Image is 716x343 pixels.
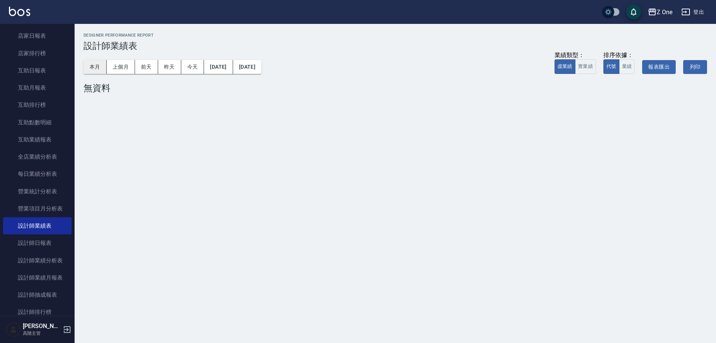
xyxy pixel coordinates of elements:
[555,59,575,74] button: 虛業績
[603,52,635,59] div: 排序依據：
[645,4,675,20] button: Z One
[3,269,72,286] a: 設計師業績月報表
[135,60,158,74] button: 前天
[84,60,107,74] button: 本月
[3,148,72,165] a: 全店業績分析表
[181,60,204,74] button: 今天
[84,33,707,38] h2: Designer Performance Report
[6,322,21,337] img: Person
[3,165,72,183] a: 每日業績分析表
[678,5,707,19] button: 登出
[3,183,72,200] a: 營業統計分析表
[23,330,61,337] p: 高階主管
[233,60,261,74] button: [DATE]
[23,322,61,330] h5: [PERSON_NAME]
[3,200,72,217] a: 營業項目月分析表
[603,59,619,74] button: 代號
[84,41,707,51] h3: 設計師業績表
[642,60,676,74] button: 報表匯出
[3,286,72,303] a: 設計師抽成報表
[3,217,72,234] a: 設計師業績表
[555,52,596,59] div: 業績類型：
[619,59,635,74] button: 業績
[204,60,233,74] button: [DATE]
[3,234,72,252] a: 設計師日報表
[657,7,672,17] div: Z One
[683,60,707,74] button: 列印
[3,303,72,321] a: 設計師排行榜
[3,131,72,148] a: 互助業績報表
[575,59,596,74] button: 實業績
[3,45,72,62] a: 店家排行榜
[107,60,135,74] button: 上個月
[3,79,72,96] a: 互助月報表
[3,62,72,79] a: 互助日報表
[9,7,30,16] img: Logo
[158,60,181,74] button: 昨天
[3,96,72,113] a: 互助排行榜
[626,4,641,19] button: save
[3,27,72,44] a: 店家日報表
[3,114,72,131] a: 互助點數明細
[84,83,707,93] div: 無資料
[3,252,72,269] a: 設計師業績分析表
